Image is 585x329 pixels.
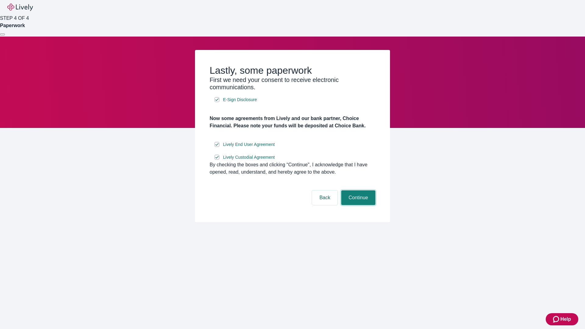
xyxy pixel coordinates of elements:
img: Lively [7,4,33,11]
button: Continue [341,190,375,205]
a: e-sign disclosure document [222,141,276,148]
button: Back [312,190,338,205]
button: Zendesk support iconHelp [546,313,578,325]
h2: Lastly, some paperwork [210,65,375,76]
div: By checking the boxes and clicking “Continue", I acknowledge that I have opened, read, understand... [210,161,375,176]
svg: Zendesk support icon [553,316,560,323]
span: E-Sign Disclosure [223,97,257,103]
h4: Now some agreements from Lively and our bank partner, Choice Financial. Please note your funds wi... [210,115,375,129]
a: e-sign disclosure document [222,154,276,161]
span: Help [560,316,571,323]
h3: First we need your consent to receive electronic communications. [210,76,375,91]
span: Lively End User Agreement [223,141,275,148]
span: Lively Custodial Agreement [223,154,275,161]
a: e-sign disclosure document [222,96,258,104]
